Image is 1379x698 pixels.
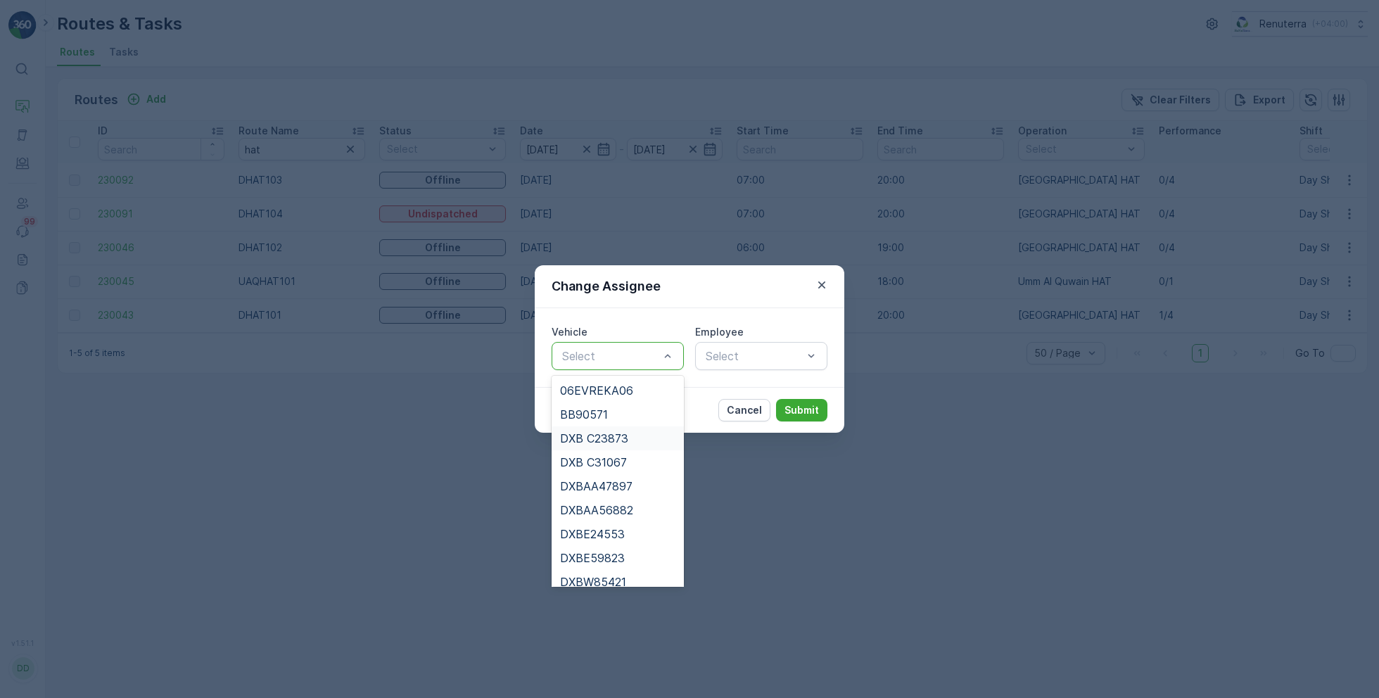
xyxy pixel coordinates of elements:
label: Employee [695,326,744,338]
span: DXBAA47897 [560,480,633,493]
span: DXBE59823 [560,552,625,564]
button: Cancel [718,399,770,421]
p: Select [562,348,659,364]
p: Select [706,348,803,364]
span: DXBW85421 [560,576,626,588]
span: 06EVREKA06 [560,384,633,397]
span: DXB C31067 [560,456,627,469]
span: DXB C23873 [560,432,628,445]
span: DXBE24553 [560,528,625,540]
p: Change Assignee [552,277,661,296]
p: Cancel [727,403,762,417]
button: Submit [776,399,827,421]
p: Submit [784,403,819,417]
span: DXBAA56882 [560,504,633,516]
span: BB90571 [560,408,608,421]
label: Vehicle [552,326,587,338]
